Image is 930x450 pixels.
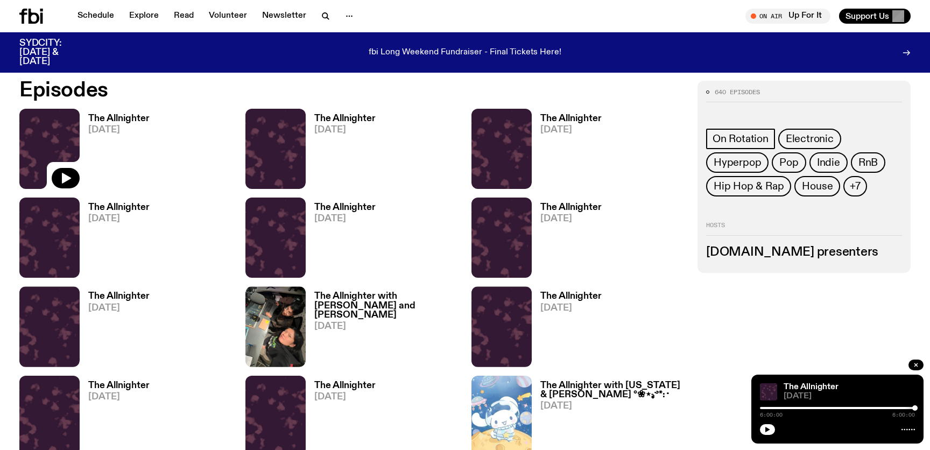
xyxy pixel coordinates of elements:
[88,203,150,212] h3: The Allnighter
[817,157,840,168] span: Indie
[88,214,150,223] span: [DATE]
[314,322,459,331] span: [DATE]
[88,114,150,123] h3: The Allnighter
[846,11,889,21] span: Support Us
[779,157,798,168] span: Pop
[88,381,150,390] h3: The Allnighter
[19,39,88,66] h3: SYDCITY: [DATE] & [DATE]
[713,133,769,145] span: On Rotation
[778,129,841,149] a: Electronic
[314,381,376,390] h3: The Allnighter
[123,9,165,24] a: Explore
[540,214,602,223] span: [DATE]
[80,203,150,278] a: The Allnighter[DATE]
[369,48,561,58] p: fbi Long Weekend Fundraiser - Final Tickets Here!
[532,114,602,189] a: The Allnighter[DATE]
[314,114,376,123] h3: The Allnighter
[532,203,602,278] a: The Allnighter[DATE]
[88,304,150,313] span: [DATE]
[786,133,834,145] span: Electronic
[532,292,602,367] a: The Allnighter[DATE]
[19,81,609,100] h2: Episodes
[839,9,911,24] button: Support Us
[88,392,150,402] span: [DATE]
[88,125,150,135] span: [DATE]
[540,125,602,135] span: [DATE]
[167,9,200,24] a: Read
[794,176,840,196] a: House
[809,152,848,173] a: Indie
[314,203,376,212] h3: The Allnighter
[760,412,783,418] span: 6:00:00
[314,214,376,223] span: [DATE]
[314,392,376,402] span: [DATE]
[850,180,861,192] span: +7
[314,292,459,319] h3: The Allnighter with [PERSON_NAME] and [PERSON_NAME]
[540,304,602,313] span: [DATE]
[540,381,685,399] h3: The Allnighter with [US_STATE] & [PERSON_NAME] °❀⋆.ೃ࿔*:･
[745,9,830,24] button: On AirUp For It
[843,176,867,196] button: +7
[540,402,685,411] span: [DATE]
[256,9,313,24] a: Newsletter
[306,114,376,189] a: The Allnighter[DATE]
[540,114,602,123] h3: The Allnighter
[540,203,602,212] h3: The Allnighter
[802,180,833,192] span: House
[784,392,915,400] span: [DATE]
[706,129,775,149] a: On Rotation
[714,180,784,192] span: Hip Hop & Rap
[715,89,760,95] span: 640 episodes
[784,383,839,391] a: The Allnighter
[858,157,878,168] span: RnB
[706,152,769,173] a: Hyperpop
[306,203,376,278] a: The Allnighter[DATE]
[71,9,121,24] a: Schedule
[80,114,150,189] a: The Allnighter[DATE]
[80,292,150,367] a: The Allnighter[DATE]
[306,292,459,367] a: The Allnighter with [PERSON_NAME] and [PERSON_NAME][DATE]
[706,222,902,235] h2: Hosts
[851,152,885,173] a: RnB
[706,176,791,196] a: Hip Hop & Rap
[314,125,376,135] span: [DATE]
[772,152,806,173] a: Pop
[540,292,602,301] h3: The Allnighter
[892,412,915,418] span: 6:00:00
[202,9,253,24] a: Volunteer
[706,247,902,258] h3: [DOMAIN_NAME] presenters
[714,157,761,168] span: Hyperpop
[88,292,150,301] h3: The Allnighter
